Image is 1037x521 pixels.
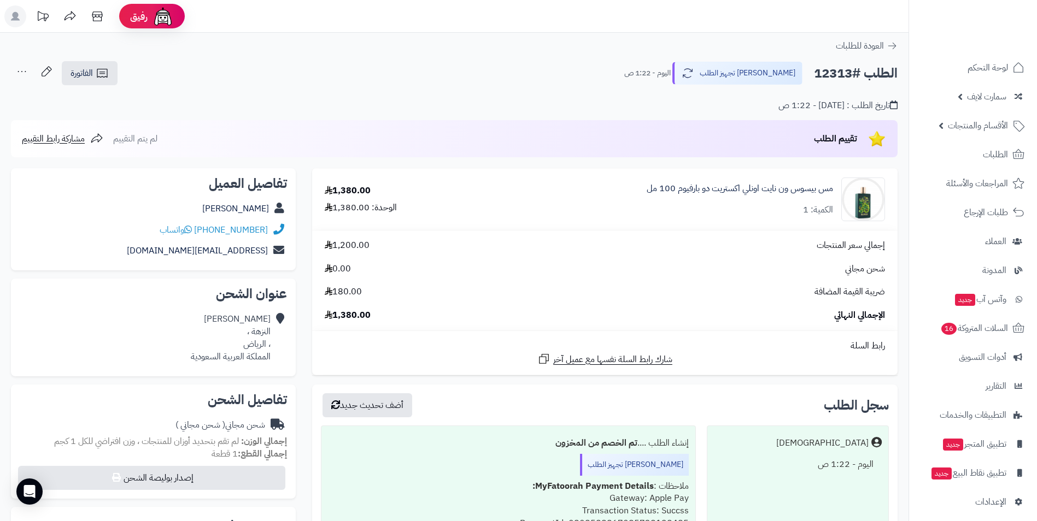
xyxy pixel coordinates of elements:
a: [PHONE_NUMBER] [194,223,268,236]
a: واتساب [160,223,192,236]
span: ( شحن مجاني ) [175,418,225,431]
img: ai-face.png [152,5,174,27]
span: سمارت لايف [967,89,1006,104]
a: تطبيق المتجرجديد [916,431,1030,457]
span: جديد [943,439,963,451]
a: وآتس آبجديد [916,286,1030,312]
div: [PERSON_NAME] تجهيز الطلب [580,454,689,476]
span: 0.00 [325,263,351,275]
a: التطبيقات والخدمات [916,402,1030,428]
span: مشاركة رابط التقييم [22,132,85,145]
h3: سجل الطلب [824,399,889,412]
div: إنشاء الطلب .... [328,433,689,454]
span: رفيق [130,10,148,23]
a: تطبيق نقاط البيعجديد [916,460,1030,486]
span: الإعدادات [975,494,1006,510]
div: الكمية: 1 [803,204,833,216]
span: الطلبات [983,147,1008,162]
span: أدوات التسويق [959,350,1006,365]
small: 1 قطعة [212,447,287,460]
span: لم يتم التقييم [113,132,157,145]
span: تطبيق المتجر [942,436,1006,452]
a: لوحة التحكم [916,55,1030,81]
a: تحديثات المنصة [29,5,56,30]
div: [PERSON_NAME] النزهة ، ، الرياض المملكة العربية السعودية [191,313,271,363]
a: الفاتورة [62,61,118,85]
a: مشاركة رابط التقييم [22,132,103,145]
a: المراجعات والأسئلة [916,170,1030,197]
span: طلبات الإرجاع [964,205,1008,220]
div: تاريخ الطلب : [DATE] - 1:22 ص [778,99,898,112]
h2: تفاصيل العميل [20,177,287,190]
span: المراجعات والأسئلة [946,176,1008,191]
span: العملاء [985,234,1006,249]
a: السلات المتروكة16 [916,315,1030,341]
span: شارك رابط السلة نفسها مع عميل آخر [553,353,672,366]
span: الفاتورة [71,67,93,80]
span: 180.00 [325,286,362,298]
span: ضريبة القيمة المضافة [815,286,885,298]
div: الوحدة: 1,380.00 [325,202,397,214]
span: لم تقم بتحديد أوزان للمنتجات ، وزن افتراضي للكل 1 كجم [54,435,239,448]
span: العودة للطلبات [836,39,884,52]
h2: الطلب #12313 [814,62,898,85]
div: اليوم - 1:22 ص [714,454,882,475]
a: المدونة [916,257,1030,283]
h2: تفاصيل الشحن [20,393,287,406]
button: أضف تحديث جديد [323,393,412,417]
span: جديد [955,294,975,306]
span: الأقسام والمنتجات [948,118,1008,133]
div: رابط السلة [317,340,893,352]
span: 1,380.00 [325,309,371,322]
a: الطلبات [916,141,1030,168]
div: [DEMOGRAPHIC_DATA] [776,437,869,449]
span: إجمالي سعر المنتجات [817,239,885,252]
span: لوحة التحكم [968,60,1008,75]
div: شحن مجاني [175,419,265,431]
img: 1691566296-UP8683052177016-90x90.jpg [842,177,884,221]
span: 1,200.00 [325,239,370,252]
span: التقارير [986,378,1006,394]
a: العودة للطلبات [836,39,898,52]
a: [EMAIL_ADDRESS][DOMAIN_NAME] [127,244,268,257]
a: مس بيسوس ون نايت اونلي اكستريت دو بارفيوم 100 مل [647,182,833,195]
b: تم الخصم من المخزون [555,436,637,449]
div: 1,380.00 [325,185,371,197]
span: تطبيق نقاط البيع [930,465,1006,481]
button: إصدار بوليصة الشحن [18,466,285,490]
a: شارك رابط السلة نفسها مع عميل آخر [537,352,672,366]
a: الإعدادات [916,489,1030,515]
a: العملاء [916,228,1030,254]
b: MyFatoorah Payment Details: [532,479,654,493]
span: شحن مجاني [845,263,885,275]
span: جديد [931,467,952,479]
small: اليوم - 1:22 ص [624,68,671,79]
span: الإجمالي النهائي [834,309,885,322]
div: Open Intercom Messenger [16,478,43,505]
button: [PERSON_NAME] تجهيز الطلب [672,62,802,85]
span: وآتس آب [954,292,1006,307]
a: طلبات الإرجاع [916,199,1030,226]
span: تقييم الطلب [814,132,857,145]
strong: إجمالي القطع: [238,447,287,460]
span: السلات المتروكة [940,321,1008,336]
span: 16 [941,323,957,335]
span: المدونة [982,263,1006,278]
span: التطبيقات والخدمات [940,407,1006,423]
a: التقارير [916,373,1030,399]
strong: إجمالي الوزن: [241,435,287,448]
a: أدوات التسويق [916,344,1030,370]
h2: عنوان الشحن [20,287,287,300]
a: [PERSON_NAME] [202,202,269,215]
